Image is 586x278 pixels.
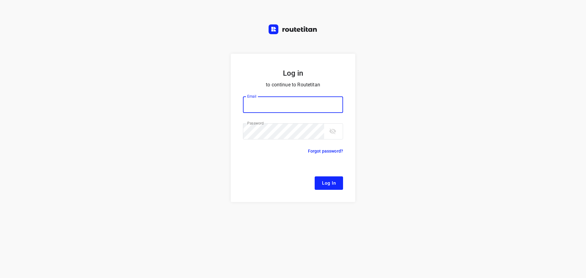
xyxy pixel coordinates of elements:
h5: Log in [243,68,343,78]
img: Routetitan [269,24,317,34]
p: Forgot password? [308,147,343,155]
button: Log In [315,176,343,190]
button: toggle password visibility [327,125,339,137]
span: Log In [322,179,336,187]
p: to continue to Routetitan [243,81,343,89]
